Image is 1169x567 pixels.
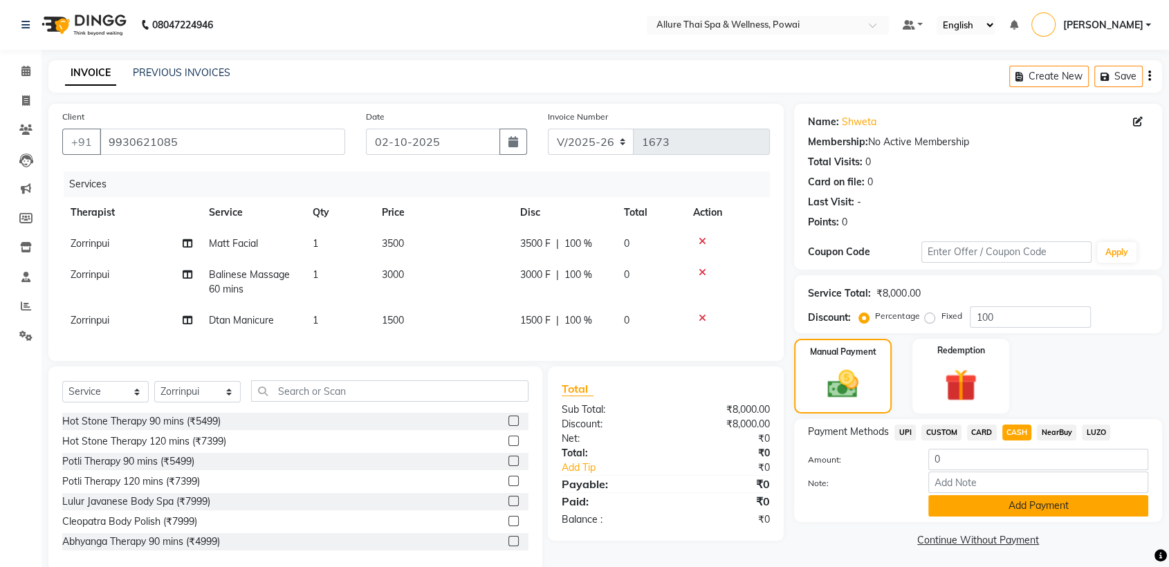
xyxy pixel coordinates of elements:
[798,454,918,466] label: Amount:
[685,461,780,475] div: ₹0
[62,129,101,155] button: +91
[382,268,404,281] span: 3000
[374,197,512,228] th: Price
[937,344,984,357] label: Redemption
[71,268,109,281] span: Zorrinpui
[100,129,345,155] input: Search by Name/Mobile/Email/Code
[1009,66,1089,87] button: Create New
[564,236,592,251] span: 100 %
[562,382,593,396] span: Total
[201,197,304,228] th: Service
[876,286,920,301] div: ₹8,000.00
[1082,425,1110,440] span: LUZO
[209,268,290,295] span: Balinese Massage 60 mins
[842,115,876,129] a: Shweta
[808,286,871,301] div: Service Total:
[616,197,685,228] th: Total
[808,155,863,169] div: Total Visits:
[62,514,197,529] div: Cleopatra Body Polish (₹7999)
[520,313,551,328] span: 1500 F
[685,197,770,228] th: Action
[808,135,868,149] div: Membership:
[512,197,616,228] th: Disc
[666,402,781,417] div: ₹8,000.00
[133,66,230,79] a: PREVIOUS INVOICES
[867,175,873,189] div: 0
[551,493,666,510] div: Paid:
[857,195,861,210] div: -
[152,6,213,44] b: 08047224946
[928,495,1148,517] button: Add Payment
[313,237,318,250] span: 1
[551,446,666,461] div: Total:
[928,449,1148,470] input: Amount
[62,454,194,469] div: Potli Therapy 90 mins (₹5499)
[304,197,374,228] th: Qty
[1002,425,1032,440] span: CASH
[62,494,210,509] div: Lulur Javanese Body Spa (₹7999)
[808,195,854,210] div: Last Visit:
[808,215,839,230] div: Points:
[62,535,220,549] div: Abhyanga Therapy 90 mins (₹4999)
[808,310,851,325] div: Discount:
[624,268,629,281] span: 0
[382,314,404,326] span: 1500
[666,431,781,446] div: ₹0
[797,533,1159,548] a: Continue Without Payment
[65,61,116,86] a: INVOICE
[666,417,781,431] div: ₹8,000.00
[520,236,551,251] span: 3500 F
[921,241,1092,263] input: Enter Offer / Coupon Code
[808,115,839,129] div: Name:
[64,171,780,197] div: Services
[808,175,865,189] div: Card on file:
[313,314,318,326] span: 1
[71,314,109,326] span: Zorrinpui
[808,425,889,439] span: Payment Methods
[551,476,666,492] div: Payable:
[62,434,226,449] div: Hot Stone Therapy 120 mins (₹7399)
[35,6,130,44] img: logo
[62,414,221,429] div: Hot Stone Therapy 90 mins (₹5499)
[209,237,258,250] span: Matt Facial
[818,366,867,402] img: _cash.svg
[366,111,385,123] label: Date
[62,111,84,123] label: Client
[564,313,592,328] span: 100 %
[798,477,918,490] label: Note:
[551,402,666,417] div: Sub Total:
[666,446,781,461] div: ₹0
[808,135,1148,149] div: No Active Membership
[556,236,559,251] span: |
[842,215,847,230] div: 0
[62,474,200,489] div: Potli Therapy 120 mins (₹7399)
[551,512,666,527] div: Balance :
[548,111,608,123] label: Invoice Number
[209,314,274,326] span: Dtan Manicure
[382,237,404,250] span: 3500
[808,245,921,259] div: Coupon Code
[928,472,1148,493] input: Add Note
[1097,242,1136,263] button: Apply
[624,237,629,250] span: 0
[666,476,781,492] div: ₹0
[1094,66,1143,87] button: Save
[551,461,685,475] a: Add Tip
[1062,18,1143,32] span: [PERSON_NAME]
[865,155,871,169] div: 0
[967,425,997,440] span: CARD
[894,425,916,440] span: UPI
[810,346,876,358] label: Manual Payment
[624,314,629,326] span: 0
[666,512,781,527] div: ₹0
[313,268,318,281] span: 1
[941,310,961,322] label: Fixed
[62,197,201,228] th: Therapist
[551,417,666,431] div: Discount:
[556,268,559,282] span: |
[1037,425,1076,440] span: NearBuy
[556,313,559,328] span: |
[921,425,961,440] span: CUSTOM
[1031,12,1056,37] img: Prashant Mistry
[564,268,592,282] span: 100 %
